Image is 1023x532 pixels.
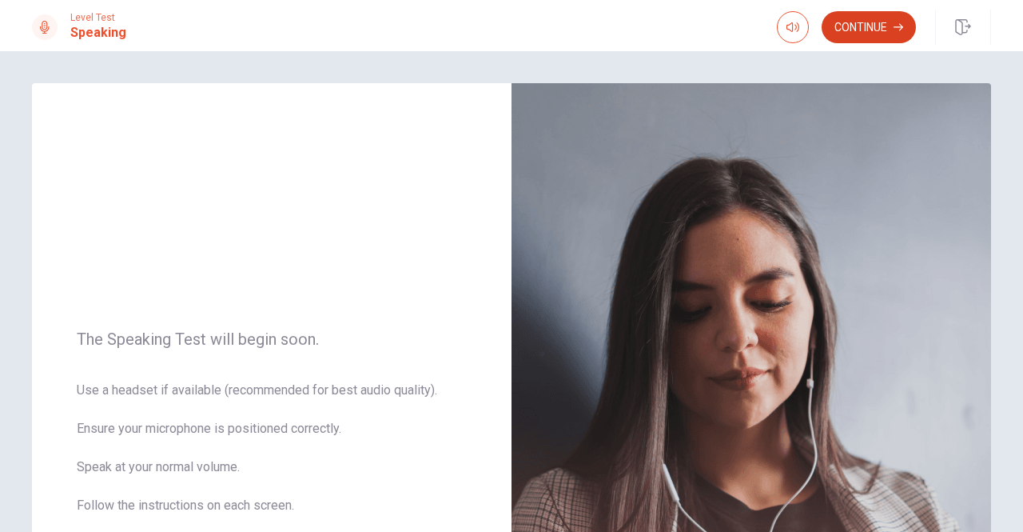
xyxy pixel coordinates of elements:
span: The Speaking Test will begin soon. [77,330,467,349]
h1: Speaking [70,23,126,42]
button: Continue [822,11,916,43]
span: Level Test [70,12,126,23]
